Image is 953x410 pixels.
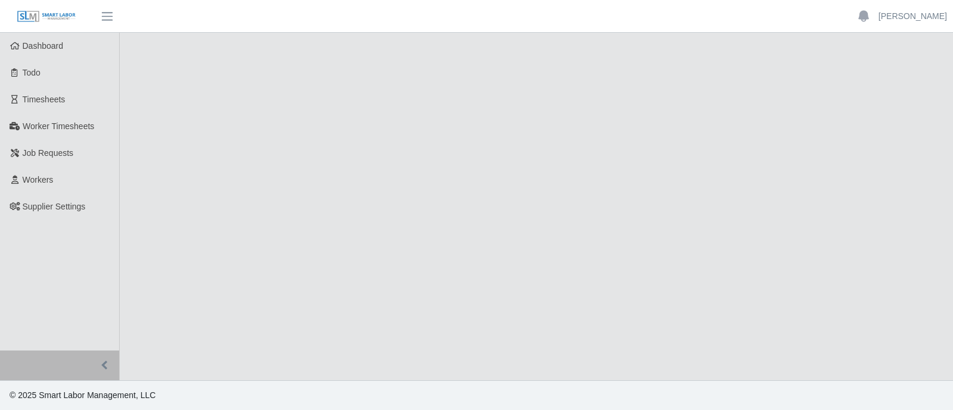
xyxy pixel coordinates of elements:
a: [PERSON_NAME] [879,10,947,23]
span: Job Requests [23,148,74,158]
span: Worker Timesheets [23,121,94,131]
span: Timesheets [23,95,66,104]
span: Dashboard [23,41,64,51]
span: Workers [23,175,54,184]
img: SLM Logo [17,10,76,23]
span: © 2025 Smart Labor Management, LLC [10,390,155,400]
span: Todo [23,68,41,77]
span: Supplier Settings [23,202,86,211]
